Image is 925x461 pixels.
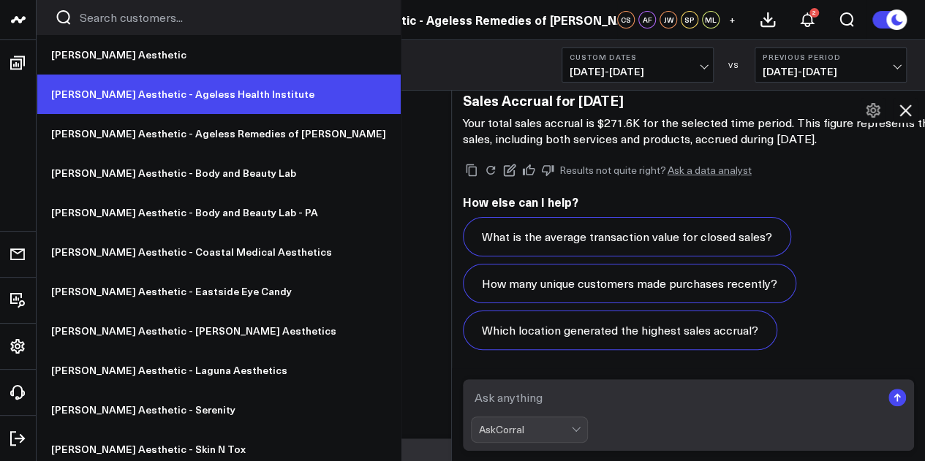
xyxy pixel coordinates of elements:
button: + [723,11,741,28]
a: [PERSON_NAME] Aesthetic - Eastside Eye Candy [37,272,401,311]
div: JW [660,11,677,28]
a: Ask a data analyst [668,165,752,175]
a: [PERSON_NAME] Aesthetic - Ageless Health Institute [37,75,401,114]
input: Search customers input [80,9,382,26]
button: Copy [463,161,480,179]
span: Results not quite right? [559,163,666,177]
a: [PERSON_NAME] Aesthetic - Laguna Aesthetics [37,351,401,390]
div: AskCorral [479,424,571,435]
button: What is the average transaction value for closed sales? [463,217,791,256]
a: [PERSON_NAME] Aesthetic - [PERSON_NAME] Aesthetics [37,311,401,351]
div: CS [617,11,635,28]
a: [PERSON_NAME] Aesthetic - Serenity [37,390,401,430]
span: [DATE] - [DATE] [763,66,899,77]
a: [PERSON_NAME] Aesthetic - Body and Beauty Lab [37,153,401,193]
div: AF [638,11,656,28]
button: Previous Period[DATE]-[DATE] [755,47,907,83]
div: SP [681,11,698,28]
button: Which location generated the highest sales accrual? [463,310,777,350]
a: [PERSON_NAME] Aesthetic [37,35,401,75]
button: Custom Dates[DATE]-[DATE] [562,47,714,83]
span: [DATE] - [DATE] [570,66,706,77]
b: Custom Dates [570,53,706,61]
div: 2 [809,8,819,18]
span: + [729,15,736,25]
a: [PERSON_NAME] Aesthetic - Body and Beauty Lab - PA [37,193,401,232]
a: [PERSON_NAME] Aesthetic - Ageless Remedies of [PERSON_NAME] [37,114,401,153]
div: ML [702,11,720,28]
button: How many unique customers made purchases recently? [463,264,796,303]
a: [PERSON_NAME] Aesthetic - Coastal Medical Aesthetics [37,232,401,272]
button: Search customers button [55,9,72,26]
a: [PERSON_NAME] Aesthetic - Ageless Remedies of [PERSON_NAME] [260,12,647,28]
div: VS [721,61,747,69]
b: Previous Period [763,53,899,61]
